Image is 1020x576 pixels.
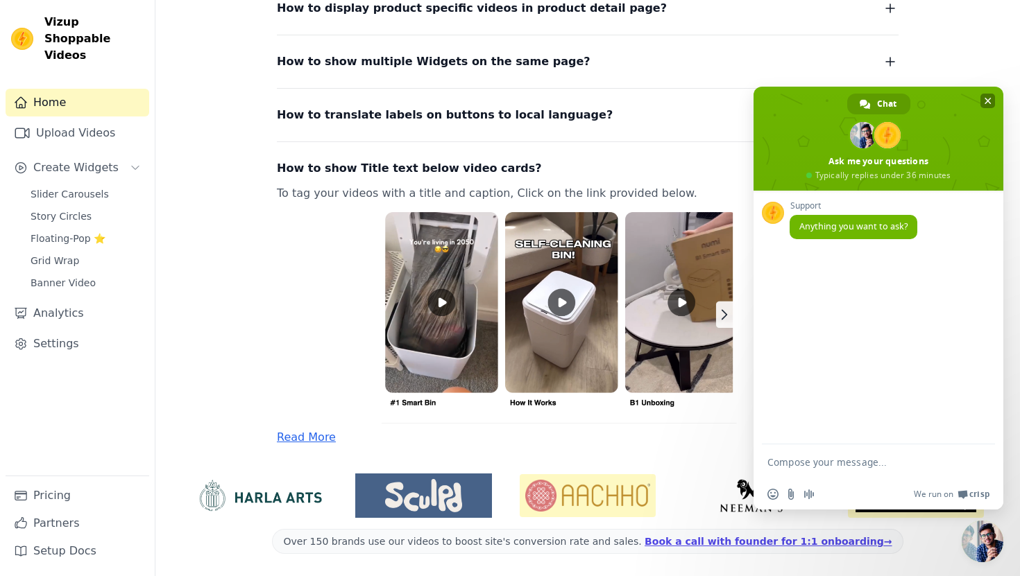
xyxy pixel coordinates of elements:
a: Partners [6,509,149,537]
a: Analytics [6,299,149,327]
a: We run onCrisp [914,489,989,500]
button: How to translate labels on buttons to local language? [277,105,899,125]
span: Grid Wrap [31,254,79,268]
button: Create Widgets [6,154,149,182]
a: Setup Docs [6,537,149,565]
span: Crisp [969,489,989,500]
a: Book a call with founder for 1:1 onboarding [645,536,892,547]
img: HarlaArts [192,479,328,512]
span: How to translate labels on buttons to local language? [277,105,613,125]
button: How to show multiple Widgets on the same page? [277,52,899,71]
a: Chat [847,94,910,114]
span: Audio message [804,489,815,500]
p: To tag your videos with a title and caption, Click on the link provided below. [277,184,865,424]
span: Insert an emoji [767,489,779,500]
span: Support [790,201,917,211]
img: Aachho [520,474,656,517]
a: Grid Wrap [22,251,149,270]
a: Home [6,89,149,116]
a: Read More [277,430,336,444]
span: Chat [877,94,896,114]
span: We run on [914,489,953,500]
span: How to show Title text below video cards? [277,159,542,178]
span: Slider Carousels [31,187,109,201]
span: Story Circles [31,209,92,223]
a: Slider Carousels [22,184,149,204]
a: Banner Video [22,273,149,293]
span: Create Widgets [33,159,119,176]
a: Upload Videos [6,119,149,147]
span: Close chat [980,94,995,108]
img: Vizup [11,28,33,50]
span: Floating-Pop ⭐ [31,232,105,245]
span: Anything you want to ask? [799,220,908,232]
textarea: Compose your message... [767,444,962,479]
img: title-caption.png [277,203,865,424]
a: Settings [6,330,149,358]
span: Vizup Shoppable Videos [44,14,144,64]
a: Floating-Pop ⭐ [22,229,149,248]
span: Banner Video [31,276,96,290]
span: How to show multiple Widgets on the same page? [277,52,590,71]
a: Story Circles [22,207,149,226]
span: Send a file [785,489,797,500]
button: How to show Title text below video cards? [277,159,899,178]
a: Close chat [962,521,1003,562]
img: Sculpd US [355,479,491,512]
img: Neeman's [683,479,819,512]
a: Pricing [6,482,149,509]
